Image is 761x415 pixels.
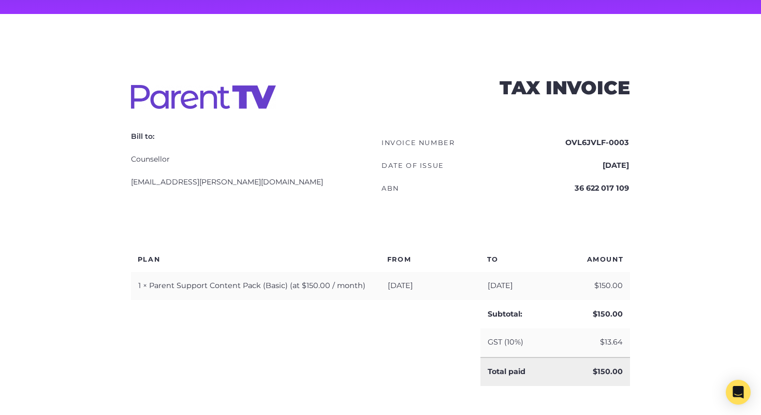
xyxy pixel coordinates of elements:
th: Plan [131,247,380,272]
td: GST (10%) [480,328,580,357]
td: 1 × Parent Support Content Pack (Basic) (at $150.00 / month) [131,272,380,300]
strong: Bill to: [131,132,154,141]
th: From [380,247,480,272]
img: parenttv-logo-purple-nobackground-560x91.d12188c.png [131,85,276,109]
h1: Tax Invoice [500,79,630,96]
th: Invoice number [382,132,505,154]
td: [DATE] [506,155,629,177]
td: OVL6JVLF-0003 [506,132,629,154]
p: Counsellor [131,154,380,164]
th: To [480,247,580,272]
div: Open Intercom Messenger [726,380,751,405]
td: $150.00 [580,272,630,300]
th: Date of issue [382,155,505,177]
td: $150.00 [580,300,630,328]
td: Total paid [480,357,580,387]
td: 36 622 017 109 [506,178,629,199]
td: Subtotal: [480,300,580,328]
td: $150.00 [580,357,630,387]
td: [DATE] [480,272,580,300]
td: [DATE] [380,272,480,300]
p: [EMAIL_ADDRESS][PERSON_NAME][DOMAIN_NAME] [131,177,380,187]
th: Amount [580,247,630,272]
th: ABN [382,178,505,199]
td: $13.64 [580,328,630,357]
